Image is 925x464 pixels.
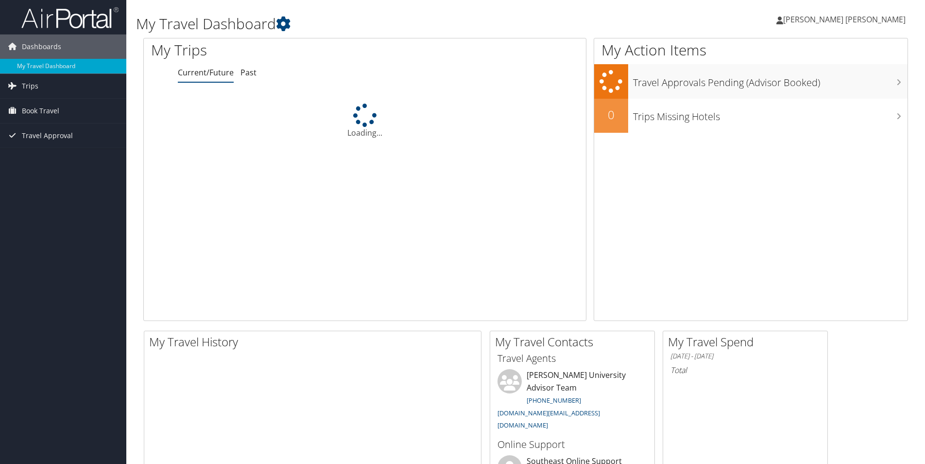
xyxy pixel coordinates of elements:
[22,99,59,123] span: Book Travel
[178,67,234,78] a: Current/Future
[594,40,908,60] h1: My Action Items
[668,334,827,350] h2: My Travel Spend
[493,369,652,434] li: [PERSON_NAME] University Advisor Team
[633,71,908,89] h3: Travel Approvals Pending (Advisor Booked)
[22,74,38,98] span: Trips
[144,104,586,139] div: Loading...
[594,64,908,99] a: Travel Approvals Pending (Advisor Booked)
[151,40,394,60] h1: My Trips
[497,409,600,430] a: [DOMAIN_NAME][EMAIL_ADDRESS][DOMAIN_NAME]
[497,438,647,451] h3: Online Support
[776,5,915,34] a: [PERSON_NAME] [PERSON_NAME]
[633,105,908,124] h3: Trips Missing Hotels
[136,14,655,34] h1: My Travel Dashboard
[22,124,73,148] span: Travel Approval
[783,14,906,25] span: [PERSON_NAME] [PERSON_NAME]
[497,352,647,365] h3: Travel Agents
[21,6,119,29] img: airportal-logo.png
[527,396,581,405] a: [PHONE_NUMBER]
[495,334,654,350] h2: My Travel Contacts
[594,107,628,123] h2: 0
[670,352,820,361] h6: [DATE] - [DATE]
[670,365,820,375] h6: Total
[149,334,481,350] h2: My Travel History
[240,67,257,78] a: Past
[594,99,908,133] a: 0Trips Missing Hotels
[22,35,61,59] span: Dashboards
